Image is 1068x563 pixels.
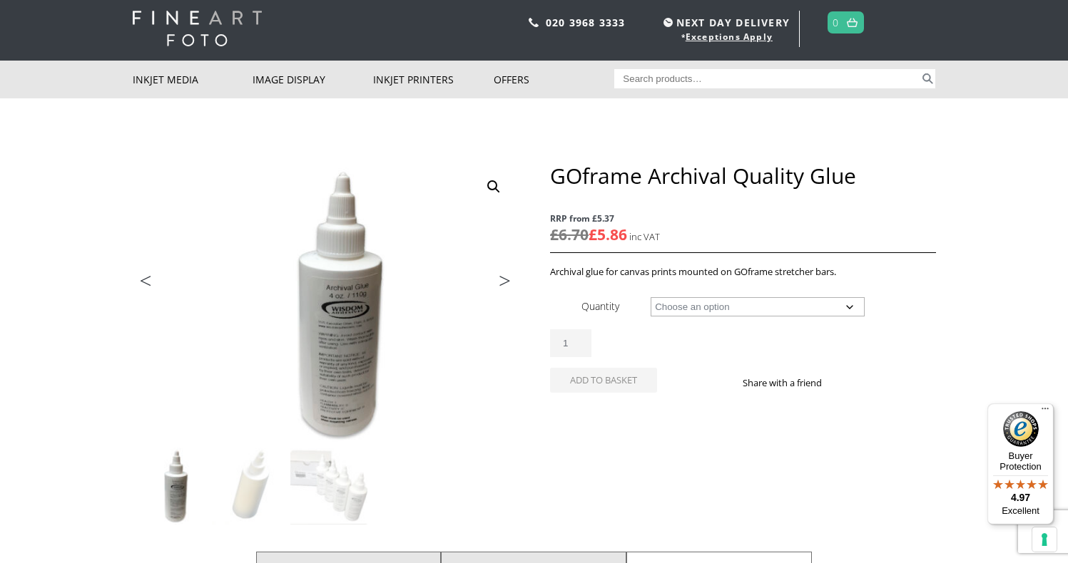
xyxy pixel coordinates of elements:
[1011,492,1030,503] span: 4.97
[660,14,790,31] span: NEXT DAY DELIVERY
[550,264,935,280] p: Archival glue for canvas prints mounted on GOframe stretcher bars.
[847,18,858,27] img: basket.svg
[550,224,589,244] bdi: 6.70
[481,174,507,200] a: View full-screen image gallery
[987,505,1054,517] p: Excellent
[212,448,289,525] img: GOframe Archival Quality Glue - Image 2
[1003,411,1039,447] img: Trusted Shops Trustmark
[589,224,597,244] span: £
[550,162,935,189] h1: GOframe Archival Quality Glue
[529,18,539,27] img: phone.svg
[550,329,591,357] input: Product quantity
[546,16,626,29] a: 020 3968 3333
[987,450,1054,472] p: Buyer Protection
[494,61,614,98] a: Offers
[581,299,619,313] label: Quantity
[253,61,373,98] a: Image Display
[614,69,920,88] input: Search products…
[550,368,657,393] button: Add to basket
[373,61,494,98] a: Inkjet Printers
[987,403,1054,525] button: Trusted Shops TrustmarkBuyer Protection4.97Excellent
[920,69,936,88] button: Search
[856,377,868,388] img: twitter sharing button
[833,12,839,33] a: 0
[686,31,773,43] a: Exceptions Apply
[589,224,627,244] bdi: 5.86
[133,61,253,98] a: Inkjet Media
[839,377,850,388] img: facebook sharing button
[873,377,885,388] img: email sharing button
[550,210,935,227] span: RRP from £5.37
[1032,527,1057,552] button: Your consent preferences for tracking technologies
[550,224,559,244] span: £
[663,18,673,27] img: time.svg
[290,448,367,525] img: GOframe Archival Quality Glue - Image 3
[133,448,210,525] img: GOframe Archival Quality Glue
[743,375,839,391] p: Share with a friend
[133,11,262,46] img: logo-white.svg
[1037,403,1054,420] button: Menu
